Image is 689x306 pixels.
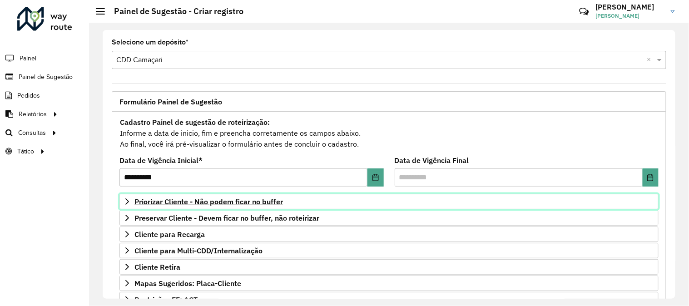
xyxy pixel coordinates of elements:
[367,168,383,187] button: Choose Date
[119,116,659,150] div: Informe a data de inicio, fim e preencha corretamente os campos abaixo. Ao final, você irá pré-vi...
[134,198,283,205] span: Priorizar Cliente - Não podem ficar no buffer
[119,259,659,275] a: Cliente Retira
[119,155,203,166] label: Data de Vigência Inicial
[643,168,659,187] button: Choose Date
[19,109,47,119] span: Relatórios
[18,128,46,138] span: Consultas
[105,6,243,16] h2: Painel de Sugestão - Criar registro
[119,276,659,291] a: Mapas Sugeridos: Placa-Cliente
[596,3,664,11] h3: [PERSON_NAME]
[112,37,188,48] label: Selecione um depósito
[647,54,655,65] span: Clear all
[395,155,469,166] label: Data de Vigência Final
[119,194,659,209] a: Priorizar Cliente - Não podem ficar no buffer
[134,231,205,238] span: Cliente para Recarga
[119,227,659,242] a: Cliente para Recarga
[574,2,594,21] a: Contato Rápido
[119,243,659,258] a: Cliente para Multi-CDD/Internalização
[20,54,36,63] span: Painel
[119,210,659,226] a: Preservar Cliente - Devem ficar no buffer, não roteirizar
[134,296,198,303] span: Restrições FF: ACT
[120,118,270,127] strong: Cadastro Painel de sugestão de roteirização:
[134,263,180,271] span: Cliente Retira
[17,147,34,156] span: Tático
[119,98,222,105] span: Formulário Painel de Sugestão
[17,91,40,100] span: Pedidos
[596,12,664,20] span: [PERSON_NAME]
[134,280,241,287] span: Mapas Sugeridos: Placa-Cliente
[19,72,73,82] span: Painel de Sugestão
[134,214,319,222] span: Preservar Cliente - Devem ficar no buffer, não roteirizar
[134,247,263,254] span: Cliente para Multi-CDD/Internalização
